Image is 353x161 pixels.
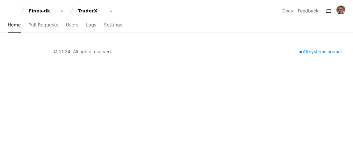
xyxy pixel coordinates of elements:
a: Home [8,18,21,33]
div: Finos-dk [29,8,56,14]
div: © 2024. All rights reserved. [54,48,112,55]
div: All systems normal [296,47,345,56]
button: TraderX [75,5,116,17]
span: Settings [104,23,122,27]
a: Settings [104,18,122,33]
button: Finos-dk [26,5,67,17]
a: Docs [282,8,293,14]
a: Pull Requests [28,18,58,33]
span: Pull Requests [28,23,58,27]
a: Users [66,18,78,33]
span: Home [8,23,21,27]
img: 4614730 [336,5,345,14]
span: Logs [86,23,96,27]
div: TraderX [78,8,105,14]
span: Users [66,23,78,27]
button: Feedback [298,8,319,14]
a: Logs [86,18,96,33]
